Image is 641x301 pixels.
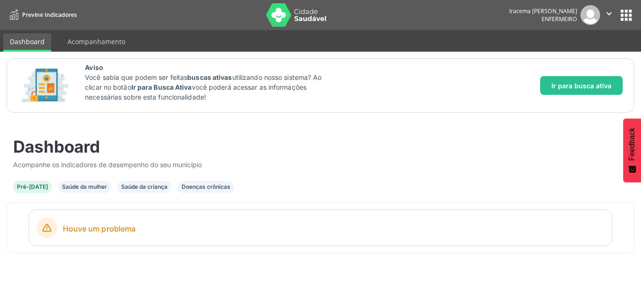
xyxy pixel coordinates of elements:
[121,183,168,191] div: Saúde da criança
[600,5,618,25] button: 
[61,33,132,50] a: Acompanhamento
[63,223,604,234] span: Houve um problema
[85,62,333,72] span: Aviso
[131,83,192,91] strong: Ir para Busca Ativa
[604,8,614,19] i: 
[580,5,600,25] img: img
[618,7,634,23] button: apps
[85,72,333,102] p: Você sabia que podem ser feitas utilizando nosso sistema? Ao clicar no botão você poderá acessar ...
[3,33,51,52] a: Dashboard
[187,73,232,81] strong: buscas ativas
[509,7,577,15] div: Iracema [PERSON_NAME]
[628,128,636,161] span: Feedback
[13,137,628,156] div: Dashboard
[62,183,107,191] div: Saúde da mulher
[542,15,577,23] span: Enfermeiro
[182,183,230,191] div: Doenças crônicas
[18,64,72,107] img: Imagem de CalloutCard
[623,118,641,182] button: Feedback - Mostrar pesquisa
[551,81,611,91] span: Ir para busca ativa
[7,7,77,23] a: Previne Indicadores
[17,183,48,191] div: Pré-[DATE]
[13,160,628,170] div: Acompanhe os indicadores de desempenho do seu município
[22,11,77,19] span: Previne Indicadores
[540,76,623,95] button: Ir para busca ativa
